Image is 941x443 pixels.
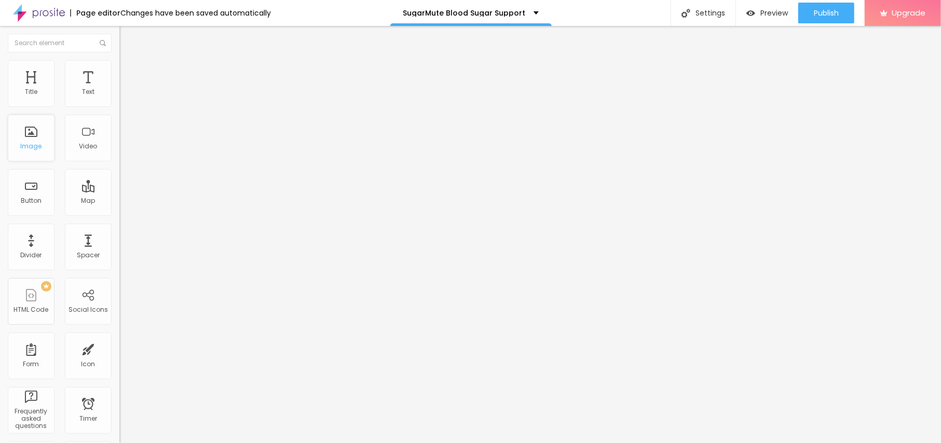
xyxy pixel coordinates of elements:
img: Icone [100,40,106,46]
div: Image [21,143,42,150]
div: Form [23,361,39,368]
div: Title [25,88,37,95]
div: Frequently asked questions [10,408,51,430]
span: Preview [760,9,788,17]
div: Page editor [70,9,120,17]
button: Publish [798,3,854,23]
span: Publish [814,9,839,17]
div: Spacer [77,252,100,259]
div: Changes have been saved automatically [120,9,271,17]
div: Text [82,88,94,95]
div: Divider [21,252,42,259]
p: SugarMute Blood Sugar Support [403,9,526,17]
div: Button [21,197,42,204]
div: Map [81,197,96,204]
div: Social Icons [69,306,108,313]
iframe: Editor [119,26,941,443]
button: Preview [736,3,798,23]
img: Icone [681,9,690,18]
div: HTML Code [14,306,49,313]
input: Search element [8,34,112,52]
div: Video [79,143,98,150]
span: Upgrade [892,8,925,17]
div: Icon [81,361,96,368]
div: Timer [79,415,97,422]
img: view-1.svg [746,9,755,18]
